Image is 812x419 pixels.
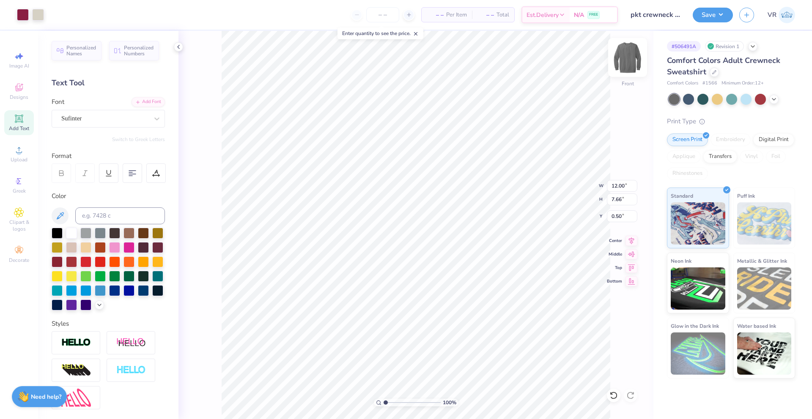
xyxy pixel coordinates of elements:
img: Shadow [116,337,146,348]
button: Switch to Greek Letters [112,136,165,143]
div: Embroidery [710,133,751,146]
span: Per Item [446,11,467,19]
span: Comfort Colors [667,80,698,87]
span: Personalized Numbers [124,45,154,57]
span: Decorate [9,257,29,264]
span: Image AI [9,63,29,69]
div: Enter quantity to see the price. [337,27,423,39]
span: Standard [671,191,693,200]
div: Screen Print [667,133,708,146]
span: FREE [589,12,598,18]
div: Vinyl [740,150,763,163]
span: 100 % [443,399,456,406]
span: Water based Ink [737,321,776,330]
img: Neon Ink [671,267,725,310]
span: Est. Delivery [527,11,559,19]
span: Minimum Order: 12 + [721,80,764,87]
input: – – [366,7,399,22]
img: Front [611,41,645,74]
div: Color [52,191,165,201]
img: Standard [671,202,725,245]
span: – – [477,11,494,19]
span: Add Text [9,125,29,132]
span: Metallic & Glitter Ink [737,256,787,265]
img: 3d Illusion [61,364,91,377]
span: Puff Ink [737,191,755,200]
img: Vincent Roxas [779,7,795,23]
span: Designs [10,94,28,101]
span: VR [768,10,776,20]
span: N/A [574,11,584,19]
div: Format [52,151,166,161]
div: Digital Print [753,133,794,146]
img: Stroke [61,338,91,348]
div: # 506491A [667,41,701,52]
div: Foil [766,150,786,163]
span: Bottom [607,278,622,284]
a: VR [768,7,795,23]
strong: Need help? [31,393,61,401]
span: Glow in the Dark Ink [671,321,719,330]
div: Front [622,80,634,87]
span: Clipart & logos [4,219,34,232]
div: Applique [667,150,701,163]
label: Font [52,97,64,107]
img: Puff Ink [737,202,792,245]
div: Transfers [703,150,737,163]
img: Negative Space [116,365,146,375]
span: # 1566 [702,80,717,87]
span: Center [607,238,622,244]
div: Print Type [667,117,795,126]
img: Glow in the Dark Ink [671,332,725,375]
span: Middle [607,251,622,257]
span: Greek [13,188,26,194]
span: Personalized Names [66,45,96,57]
button: Save [693,8,733,22]
span: Comfort Colors Adult Crewneck Sweatshirt [667,55,780,77]
div: Styles [52,319,165,329]
span: – – [427,11,444,19]
input: Untitled Design [624,6,686,23]
span: Total [497,11,509,19]
div: Revision 1 [705,41,744,52]
div: Rhinestones [667,167,708,180]
input: e.g. 7428 c [75,207,165,224]
span: Top [607,265,622,271]
img: Free Distort [61,389,91,407]
img: Water based Ink [737,332,792,375]
div: Text Tool [52,77,165,89]
span: Neon Ink [671,256,691,265]
img: Metallic & Glitter Ink [737,267,792,310]
span: Upload [11,156,27,163]
div: Add Font [132,97,165,107]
